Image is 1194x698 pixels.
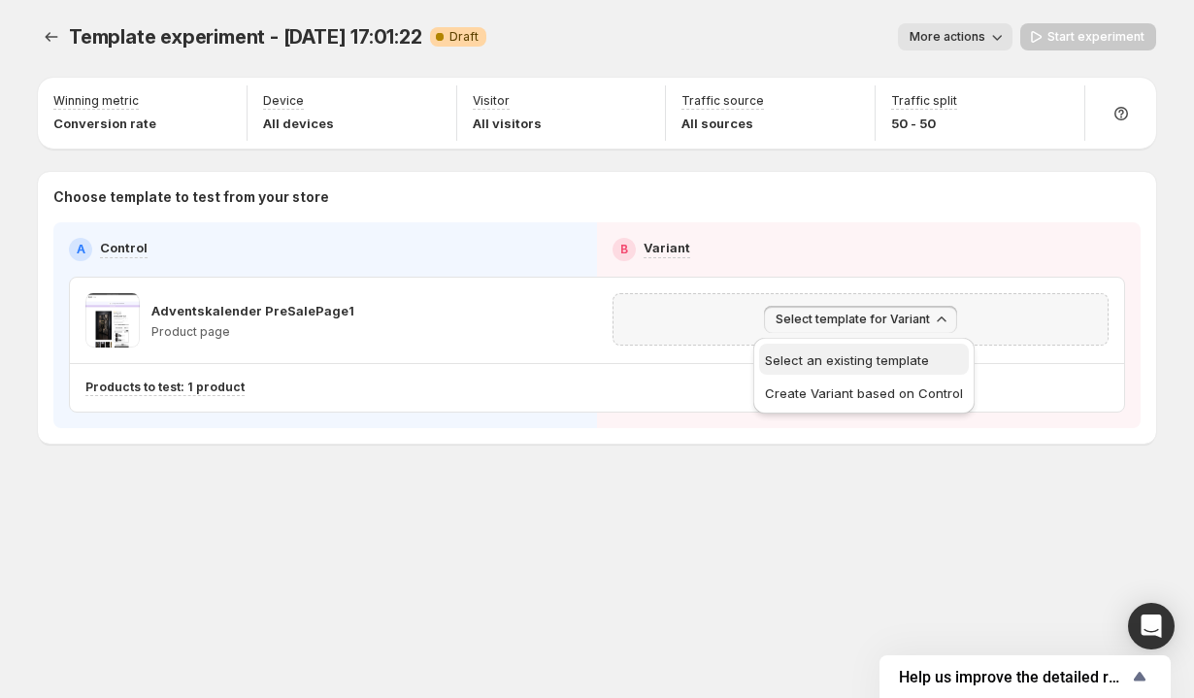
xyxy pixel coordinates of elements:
p: Adventskalender PreSalePage1 [151,301,354,320]
p: Traffic source [681,93,764,109]
p: Choose template to test from your store [53,187,1141,207]
p: Device [263,93,304,109]
div: Open Intercom Messenger [1128,603,1175,649]
span: Template experiment - [DATE] 17:01:22 [69,25,422,49]
h2: A [77,242,85,257]
span: Draft [449,29,479,45]
button: Select an existing template [759,344,969,375]
span: Select an existing template [765,352,929,368]
span: Select template for Variant [776,312,930,327]
p: Product page [151,324,354,340]
button: Show survey - Help us improve the detailed report for A/B campaigns [899,665,1151,688]
button: Create Variant based on Control [759,377,969,408]
p: Visitor [473,93,510,109]
p: 50 - 50 [891,114,957,133]
p: All visitors [473,114,542,133]
p: All devices [263,114,334,133]
button: Experiments [38,23,65,50]
button: More actions [898,23,1012,50]
p: All sources [681,114,764,133]
p: Control [100,238,148,257]
p: Products to test: 1 product [85,380,245,395]
img: Adventskalender PreSalePage1 [85,293,140,348]
p: Conversion rate [53,114,156,133]
h2: B [620,242,628,257]
p: Winning metric [53,93,139,109]
span: Create Variant based on Control [765,385,963,401]
button: Select template for Variant [764,306,957,333]
span: Help us improve the detailed report for A/B campaigns [899,668,1128,686]
span: More actions [910,29,985,45]
p: Traffic split [891,93,957,109]
p: Variant [644,238,690,257]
